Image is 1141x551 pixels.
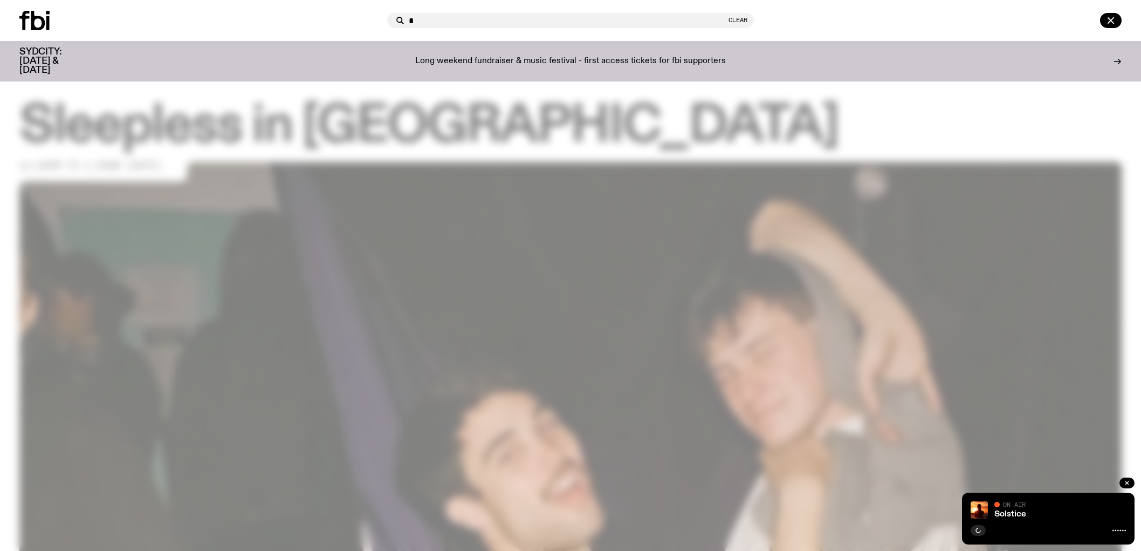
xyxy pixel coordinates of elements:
h3: SYDCITY: [DATE] & [DATE] [19,47,88,75]
p: Long weekend fundraiser & music festival - first access tickets for fbi supporters [415,57,726,66]
span: On Air [1003,501,1026,508]
img: A girl standing in the ocean as waist level, staring into the rise of the sun. [971,501,988,519]
button: Clear [728,17,747,23]
a: Solstice [994,510,1026,519]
